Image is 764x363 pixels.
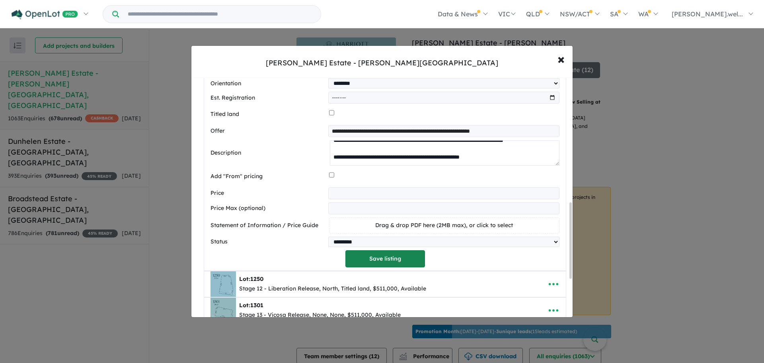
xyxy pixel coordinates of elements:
img: Harriott%20Estate%20-%20Armstrong%20Creek%20-%20Lot%201250___1756769724.jpg [210,271,236,297]
label: Orientation [210,79,325,88]
img: Harriott%20Estate%20-%20Armstrong%20Creek%20-%20Lot%201301___1756770031.jpg [210,298,236,323]
div: [PERSON_NAME] Estate - [PERSON_NAME][GEOGRAPHIC_DATA] [266,58,498,68]
input: Try estate name, suburb, builder or developer [121,6,319,23]
label: Offer [210,126,325,136]
b: Lot: [239,302,263,309]
img: Openlot PRO Logo White [12,10,78,20]
b: Lot: [239,275,263,283]
div: Stage 12 - Liberation Release, North, Titled land, $511,000, Available [239,284,426,294]
label: Status [210,237,325,247]
label: Est. Registration [210,93,325,103]
span: Drag & drop PDF here (2MB max), or click to select [375,222,513,229]
label: Titled land [210,110,326,119]
label: Description [210,148,327,158]
label: Statement of Information / Price Guide [210,221,326,230]
span: 1250 [250,275,263,283]
span: [PERSON_NAME].wel... [672,10,743,18]
label: Price Max (optional) [210,204,325,213]
label: Add "From" pricing [210,172,326,181]
span: 1301 [250,302,263,309]
div: Stage 13 - Vicosa Release, None, None, $511,000, Available [239,310,401,320]
label: Price [210,188,325,198]
button: Save listing [345,250,425,267]
span: × [557,50,565,67]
